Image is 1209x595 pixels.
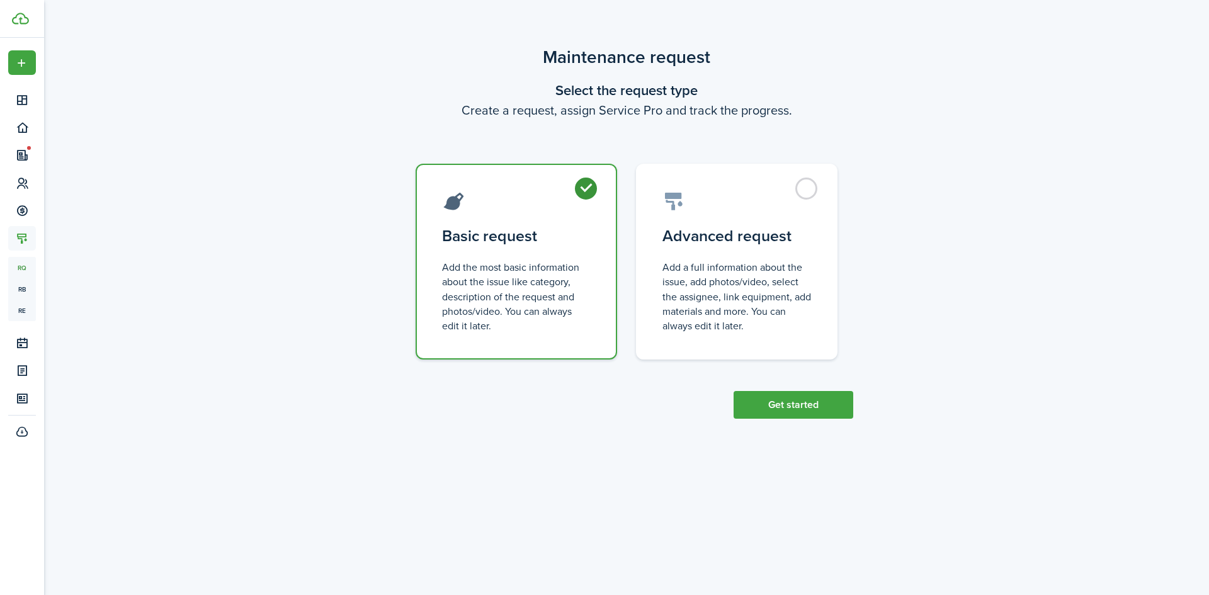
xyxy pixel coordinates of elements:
[400,80,853,101] wizard-step-header-title: Select the request type
[442,260,591,333] control-radio-card-description: Add the most basic information about the issue like category, description of the request and phot...
[400,101,853,120] wizard-step-header-description: Create a request, assign Service Pro and track the progress.
[442,225,591,247] control-radio-card-title: Basic request
[662,225,811,247] control-radio-card-title: Advanced request
[8,257,36,278] a: rq
[734,391,853,419] button: Get started
[8,278,36,300] a: rb
[8,300,36,321] a: re
[8,50,36,75] button: Open menu
[12,13,29,25] img: TenantCloud
[662,260,811,333] control-radio-card-description: Add a full information about the issue, add photos/video, select the assignee, link equipment, ad...
[400,44,853,71] scenario-title: Maintenance request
